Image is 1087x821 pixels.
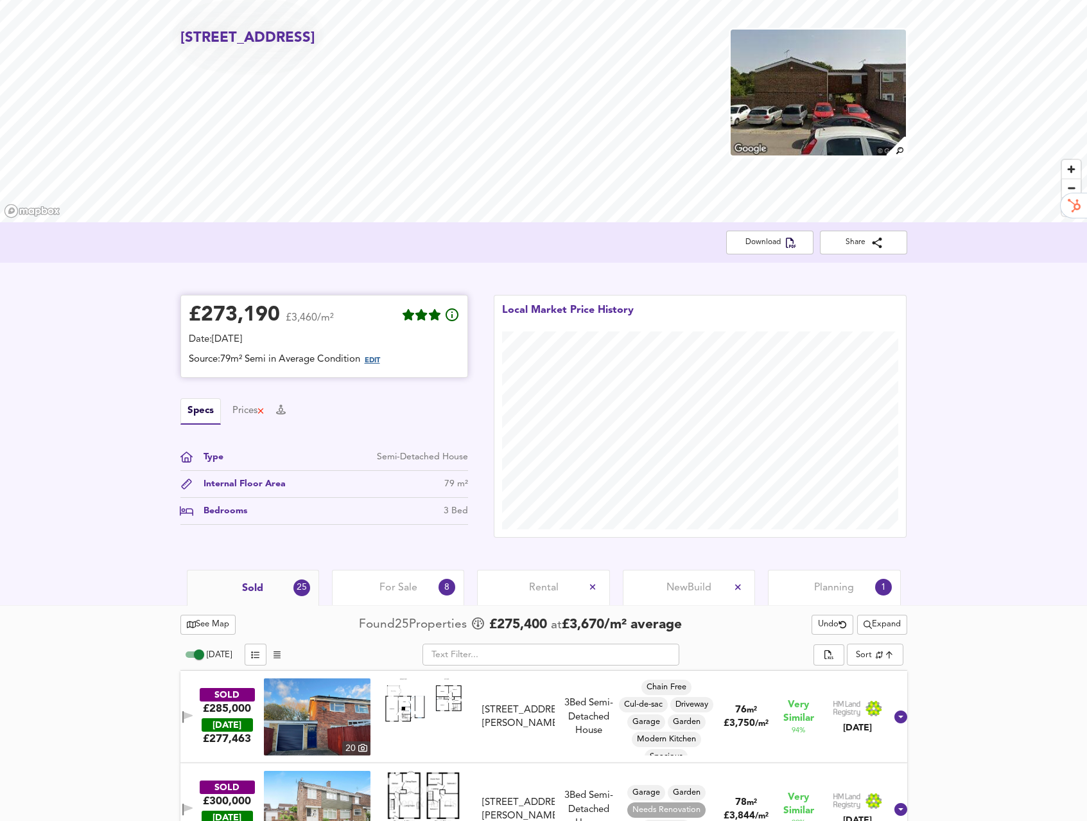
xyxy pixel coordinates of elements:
span: Download [736,236,803,249]
span: EDIT [365,357,380,364]
span: Sold [242,581,263,596]
div: 3 Bed Semi-Detached House [560,696,618,737]
div: 1 [875,579,892,596]
div: Internal Floor Area [193,477,286,491]
span: Driveway [670,699,713,711]
button: Share [820,231,907,254]
div: SOLD£285,000 [DATE]£277,463property thumbnail 20 Floorplan[STREET_ADDRESS][PERSON_NAME]3Bed Semi-... [180,671,907,763]
div: Found 25 Propert ies [359,616,470,633]
span: £ 3,750 [724,719,769,728]
span: [DATE] [207,651,232,659]
div: Source: 79m² Semi in Average Condition [189,353,460,369]
span: 76 [735,705,747,715]
span: / m² [755,719,769,728]
div: split button [857,615,907,635]
button: Undo [812,615,853,635]
span: See Map [187,617,230,632]
div: 20 [342,741,370,755]
div: Sort [856,649,872,661]
div: SOLD [200,688,255,702]
span: Modern Kitchen [632,734,701,745]
button: Expand [857,615,907,635]
span: Cul-de-sac [619,699,668,711]
div: £285,000 [203,702,251,716]
button: Prices [232,404,265,418]
span: Chain Free [641,682,691,693]
span: Garden [668,787,706,799]
div: Type [193,450,223,464]
a: property thumbnail 20 [264,678,370,755]
div: split button [813,644,844,666]
span: Very Similar [783,791,814,818]
div: Garage [627,785,665,800]
div: Chain Free [641,680,691,695]
span: Expand [864,617,901,632]
button: See Map [180,615,236,635]
div: [STREET_ADDRESS][PERSON_NAME] [482,703,555,731]
div: Sort [847,644,903,666]
span: Spacious [645,751,688,763]
span: Undo [818,617,847,632]
div: Garden [668,785,706,800]
div: Local Market Price History [502,303,634,331]
div: 79 m² [444,477,468,491]
div: Needs Renovation [627,802,706,818]
span: m² [747,799,757,807]
span: Garage [627,716,665,728]
div: Cul-de-sac [619,697,668,712]
div: [DATE] [833,721,883,734]
button: Download [726,231,813,254]
div: Spacious [645,749,688,764]
span: New Build [666,581,711,595]
span: Zoom out [1062,179,1081,197]
span: / m² [755,812,769,820]
input: Text Filter... [422,644,679,666]
img: Land Registry [833,700,883,717]
button: Specs [180,398,221,425]
span: £ 3,670 / m² average [562,618,682,631]
div: 8 [439,579,455,596]
img: Land Registry [833,793,883,809]
span: £3,460/m² [286,313,334,331]
div: Garden [668,714,706,730]
div: SOLD [200,781,255,794]
div: Bedrooms [193,504,247,518]
div: Modern Kitchen [632,732,701,747]
h2: [STREET_ADDRESS] [180,28,315,48]
div: £ 273,190 [189,306,280,325]
img: search [885,135,907,157]
span: Planning [814,581,854,595]
div: £300,000 [203,794,251,808]
span: Very Similar [783,698,814,725]
svg: Show Details [893,709,909,725]
span: Needs Renovation [627,804,706,816]
a: Mapbox homepage [4,204,60,218]
img: Floorplan [385,678,462,722]
span: £ 3,844 [724,811,769,821]
span: 78 [735,798,747,808]
div: 25 [293,579,310,596]
span: For Sale [379,581,417,595]
button: Zoom in [1062,160,1081,179]
span: Share [830,236,897,249]
span: Garden [668,716,706,728]
span: Rental [529,581,559,595]
img: property thumbnail [264,678,370,755]
span: £ 275,400 [489,615,547,635]
div: [DATE] [202,718,253,732]
div: Date: [DATE] [189,333,460,347]
span: m² [747,706,757,714]
span: Garage [627,787,665,799]
button: Zoom out [1062,179,1081,197]
svg: Show Details [893,802,909,817]
span: £ 277,463 [203,732,251,746]
img: property [729,28,907,157]
span: 94 % [792,725,805,736]
div: 3 Bed [444,504,468,518]
div: Garage [627,714,665,730]
div: Semi-Detached House [377,450,468,464]
span: at [551,619,562,631]
div: Driveway [670,697,713,712]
